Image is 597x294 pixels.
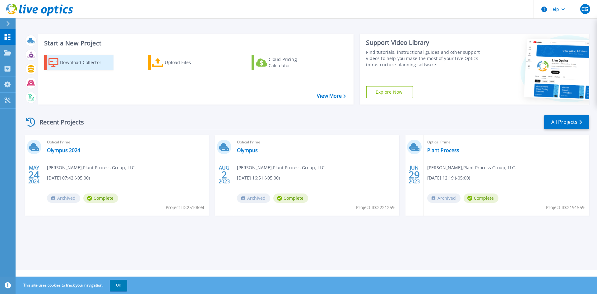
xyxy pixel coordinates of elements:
span: This site uses cookies to track your navigation. [17,280,127,291]
div: Find tutorials, instructional guides and other support videos to help you make the most of your L... [366,49,483,68]
a: Plant Process [427,147,459,153]
h3: Start a New Project [44,40,346,47]
span: Archived [427,194,460,203]
span: Optical Prime [47,139,205,146]
span: Complete [83,194,118,203]
div: Cloud Pricing Calculator [269,56,318,69]
span: [DATE] 07:42 (-05:00) [47,175,90,181]
span: Archived [237,194,270,203]
a: Olympus [237,147,258,153]
span: CG [581,7,588,12]
span: [PERSON_NAME] , Plant Process Group, LLC. [237,164,326,171]
span: [DATE] 12:19 (-05:00) [427,175,470,181]
div: Download Collector [60,56,110,69]
span: 29 [409,172,420,177]
span: [PERSON_NAME] , Plant Process Group, LLC. [47,164,136,171]
span: Project ID: 2221259 [356,204,395,211]
div: Support Video Library [366,39,483,47]
a: Olympus 2024 [47,147,80,153]
span: 2 [221,172,227,177]
a: View More [317,93,346,99]
span: 24 [28,172,39,177]
a: Cloud Pricing Calculator [252,55,321,70]
span: Complete [464,194,498,203]
div: Upload Files [165,56,215,69]
div: MAY 2024 [28,163,40,186]
div: Recent Projects [24,114,92,130]
span: Project ID: 2191559 [546,204,585,211]
a: Upload Files [148,55,217,70]
span: Optical Prime [427,139,585,146]
span: [PERSON_NAME] , Plant Process Group, LLC. [427,164,516,171]
span: Optical Prime [237,139,395,146]
span: Complete [273,194,308,203]
a: Explore Now! [366,86,413,98]
a: All Projects [544,115,589,129]
button: OK [110,280,127,291]
div: AUG 2023 [218,163,230,186]
span: Archived [47,194,80,203]
a: Download Collector [44,55,113,70]
div: JUN 2023 [408,163,420,186]
span: [DATE] 16:51 (-05:00) [237,175,280,181]
span: Project ID: 2510694 [166,204,204,211]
